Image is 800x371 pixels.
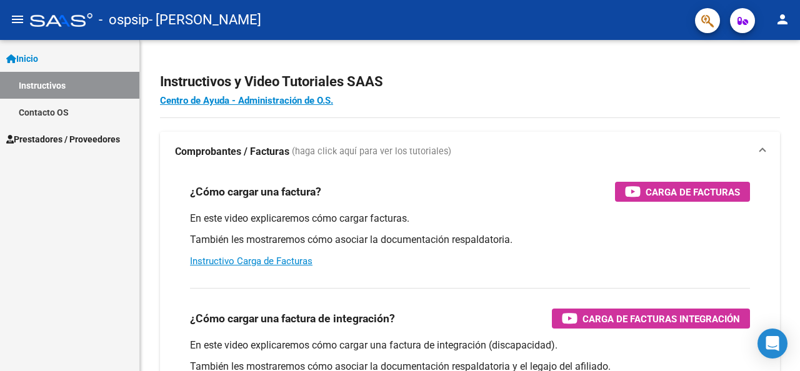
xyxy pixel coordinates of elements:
[6,132,120,146] span: Prestadores / Proveedores
[190,212,750,225] p: En este video explicaremos cómo cargar facturas.
[190,183,321,200] h3: ¿Cómo cargar una factura?
[190,310,395,327] h3: ¿Cómo cargar una factura de integración?
[10,12,25,27] mat-icon: menu
[646,184,740,200] span: Carga de Facturas
[160,132,780,172] mat-expansion-panel-header: Comprobantes / Facturas (haga click aquí para ver los tutoriales)
[175,145,289,159] strong: Comprobantes / Facturas
[190,233,750,247] p: También les mostraremos cómo asociar la documentación respaldatoria.
[615,182,750,202] button: Carga de Facturas
[6,52,38,66] span: Inicio
[582,311,740,327] span: Carga de Facturas Integración
[775,12,790,27] mat-icon: person
[757,329,787,359] div: Open Intercom Messenger
[99,6,149,34] span: - ospsip
[190,255,312,267] a: Instructivo Carga de Facturas
[292,145,451,159] span: (haga click aquí para ver los tutoriales)
[160,70,780,94] h2: Instructivos y Video Tutoriales SAAS
[552,309,750,329] button: Carga de Facturas Integración
[190,339,750,352] p: En este video explicaremos cómo cargar una factura de integración (discapacidad).
[160,95,333,106] a: Centro de Ayuda - Administración de O.S.
[149,6,261,34] span: - [PERSON_NAME]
